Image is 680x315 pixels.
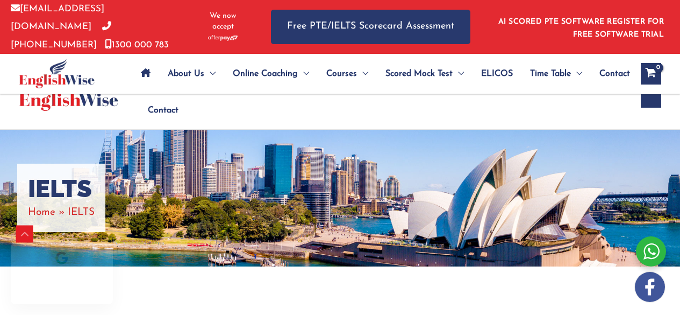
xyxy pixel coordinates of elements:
[521,55,591,93] a: Time TableMenu Toggle
[377,55,473,93] a: Scored Mock TestMenu Toggle
[11,4,104,31] a: [EMAIL_ADDRESS][DOMAIN_NAME]
[148,92,178,129] span: Contact
[168,55,204,93] span: About Us
[498,18,664,39] a: AI SCORED PTE SOFTWARE REGISTER FOR FREE SOFTWARE TRIAL
[385,55,453,93] span: Scored Mock Test
[599,55,630,93] span: Contact
[298,55,309,93] span: Menu Toggle
[641,63,661,85] a: View Shopping Cart, empty
[453,55,464,93] span: Menu Toggle
[357,55,368,93] span: Menu Toggle
[481,55,513,93] span: ELICOS
[571,55,582,93] span: Menu Toggle
[132,55,630,93] nav: Site Navigation: Main Menu
[492,9,669,44] aside: Header Widget 1
[326,55,357,93] span: Courses
[233,55,298,93] span: Online Coaching
[139,92,178,129] a: Contact
[159,55,224,93] a: About UsMenu Toggle
[11,22,111,49] a: [PHONE_NUMBER]
[530,55,571,93] span: Time Table
[19,59,95,88] img: cropped-ew-logo
[473,55,521,93] a: ELICOS
[28,174,95,204] h1: IELTS
[28,204,95,221] nav: Breadcrumbs
[28,207,55,218] a: Home
[202,11,244,32] span: We now accept
[271,10,470,44] a: Free PTE/IELTS Scorecard Assessment
[208,35,238,41] img: Afterpay-Logo
[635,272,665,302] img: white-facebook.png
[105,40,169,50] a: 1300 000 783
[318,55,377,93] a: CoursesMenu Toggle
[224,55,318,93] a: Online CoachingMenu Toggle
[204,55,216,93] span: Menu Toggle
[68,207,95,218] span: IELTS
[591,55,630,93] a: Contact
